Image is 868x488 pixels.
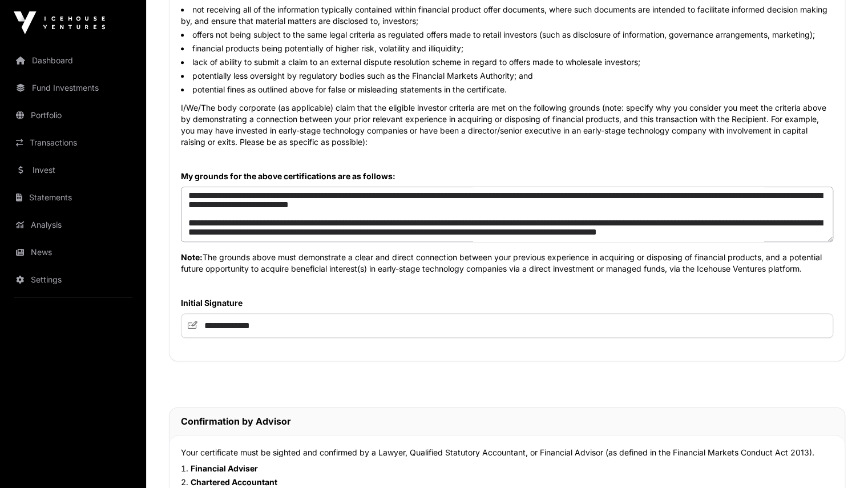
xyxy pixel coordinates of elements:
[9,185,137,210] a: Statements
[181,297,833,309] label: Initial Signature
[191,477,277,487] strong: Chartered Accountant
[181,4,833,27] li: not receiving all of the information typically contained within financial product offer documents...
[9,75,137,100] a: Fund Investments
[181,29,833,41] li: offers not being subject to the same legal criteria as regulated offers made to retail investors ...
[181,447,833,458] p: Your certificate must be sighted and confirmed by a Lawyer, Qualified Statutory Accountant, or Fi...
[181,171,833,182] label: My grounds for the above certifications are as follows:
[191,463,258,473] strong: Financial Adviser
[9,130,137,155] a: Transactions
[181,414,833,428] h2: Confirmation by Advisor
[14,11,105,34] img: Icehouse Ventures Logo
[181,57,833,68] li: lack of ability to submit a claim to an external dispute resolution scheme in regard to offers ma...
[9,103,137,128] a: Portfolio
[9,212,137,237] a: Analysis
[181,43,833,54] li: financial products being potentially of higher risk, volatility and illiquidity;
[181,252,203,262] strong: Note:
[811,433,868,488] iframe: Chat Widget
[9,158,137,183] a: Invest
[181,245,833,275] p: The grounds above must demonstrate a clear and direct connection between your previous experience...
[181,84,833,95] li: potential fines as outlined above for false or misleading statements in the certificate.
[9,240,137,265] a: News
[9,48,137,73] a: Dashboard
[9,267,137,292] a: Settings
[181,102,833,148] p: I/We/The body corporate (as applicable) claim that the eligible investor criteria are met on the ...
[181,70,833,82] li: potentially less oversight by regulatory bodies such as the Financial Markets Authority; and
